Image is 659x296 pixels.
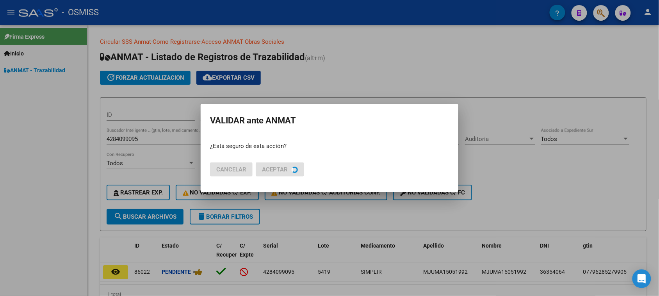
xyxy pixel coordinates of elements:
button: Aceptar [256,162,304,177]
p: ¿Está seguro de esta acción? [210,142,449,151]
button: Cancelar [210,162,253,177]
span: Cancelar [216,166,246,173]
span: Aceptar [262,166,288,173]
h2: VALIDAR ante ANMAT [210,113,449,128]
div: Open Intercom Messenger [632,269,651,288]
